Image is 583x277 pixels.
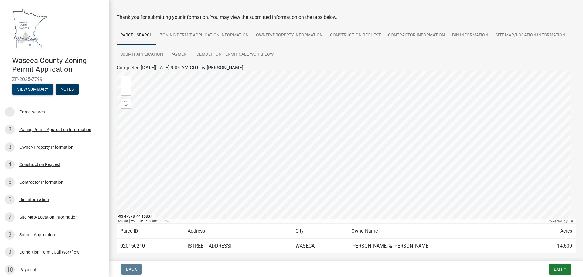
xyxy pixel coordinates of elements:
button: Exit [549,264,571,275]
td: [PERSON_NAME] & [PERSON_NAME] [348,239,529,254]
button: Back [121,264,142,275]
button: View Summary [12,84,53,95]
div: 2 [5,125,15,134]
span: Completed [DATE][DATE] 9:04 AM CDT by [PERSON_NAME] [117,65,243,71]
div: 9 [5,247,15,257]
a: Payment [167,45,193,64]
div: Submit Application [19,233,55,237]
div: Construction Request [19,162,60,167]
div: 8 [5,230,15,240]
td: 020150210 [117,239,184,254]
div: 7 [5,212,15,222]
td: Address [184,224,292,239]
a: Submit Application [117,45,167,64]
div: Owner/Property Information [19,145,73,149]
a: Parcel search [117,26,156,45]
td: OwnerName [348,224,529,239]
td: City [292,224,348,239]
div: Payment [19,268,36,272]
div: Zoom in [121,76,131,86]
a: Owner/Property Information [252,26,326,45]
div: 4 [5,160,15,169]
button: Notes [56,84,79,95]
a: Zoning Permit Application Information [156,26,252,45]
div: Site Map/Location Information [19,215,78,219]
wm-modal-confirm: Notes [56,87,79,92]
div: 6 [5,195,15,204]
span: ZP-2025-7799 [12,76,97,82]
div: 10 [5,265,15,275]
wm-modal-confirm: Summary [12,87,53,92]
a: Esri [568,219,574,223]
td: WASECA [292,239,348,254]
div: Zoom out [121,86,131,95]
a: Bin Information [448,26,492,45]
td: [STREET_ADDRESS] [184,239,292,254]
h4: Waseca County Zoning Permit Application [12,56,104,74]
div: Find my location [121,99,131,108]
a: Contractor Information [384,26,448,45]
div: Zoning Permit Application Information [19,127,91,132]
a: Demolition Permit Call Workflow [193,45,277,64]
td: 14.630 [529,239,576,254]
div: 1 [5,107,15,117]
div: Contractor Information [19,180,63,184]
a: Construction Request [326,26,384,45]
div: 5 [5,177,15,187]
div: Parcel search [19,110,45,114]
div: Maxar | Esri, HERE, Garmin, iPC [117,219,546,223]
span: Back [126,267,137,272]
div: Powered by [546,219,576,223]
td: ParcelID [117,224,184,239]
a: Site Map/Location Information [492,26,569,45]
img: Waseca County, Minnesota [12,6,48,50]
td: Acres [529,224,576,239]
div: Bin Information [19,197,49,202]
div: Demolition Permit Call Workflow [19,250,80,254]
div: 3 [5,142,15,152]
div: Thank you for submitting your information. You may view the submitted information on the tabs below. [117,14,576,21]
span: Exit [554,267,563,272]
